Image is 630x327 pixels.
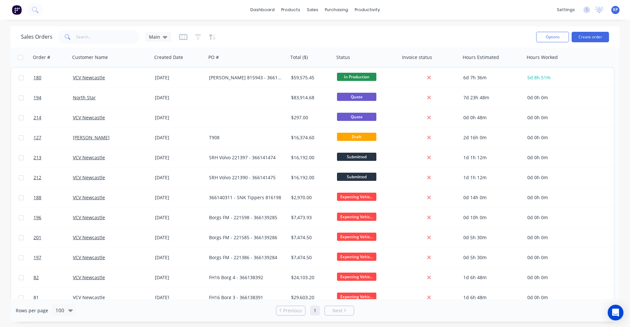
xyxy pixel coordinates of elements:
span: 196 [33,214,41,221]
div: 1d 1h 12m [463,174,519,181]
span: 0d 0h 0m [527,134,548,141]
div: Borgs FM - 221386 - 366139284 [209,254,282,261]
span: 127 [33,134,41,141]
div: sales [304,5,322,15]
span: 0d 0h 0m [527,214,548,221]
a: VCV Newcastle [73,274,105,280]
div: SRH Volvo 221390 - 366141475 [209,174,282,181]
div: T908 [209,134,282,141]
span: 188 [33,194,41,201]
span: Expecting Vehic... [337,293,376,301]
a: VCV Newcastle [73,294,105,300]
button: Create order [572,32,609,42]
span: Main [149,33,160,40]
div: Order # [33,54,50,61]
div: 1d 6h 48m [463,274,519,281]
div: $16,192.00 [291,154,330,161]
span: 0d 0h 0m [527,174,548,181]
div: 0d 5h 30m [463,234,519,241]
span: 0d 0h 0m [527,114,548,121]
a: [PERSON_NAME] [73,134,110,141]
div: $297.00 [291,114,330,121]
span: 197 [33,254,41,261]
button: Options [536,32,569,42]
div: $16,192.00 [291,174,330,181]
div: Hours Worked [527,54,558,61]
span: Previous [283,307,302,314]
span: Submitted [337,173,376,181]
a: 196 [33,208,73,227]
a: 197 [33,248,73,267]
div: $59,575.45 [291,74,330,81]
div: 2d 16h 0m [463,134,519,141]
div: purchasing [322,5,351,15]
div: productivity [351,5,383,15]
div: $83,914.68 [291,94,330,101]
div: SRH Volvo 221397 - 366141474 [209,154,282,161]
a: VCV Newcastle [73,254,105,260]
span: Quote [337,93,376,101]
a: Page 1 is your current page [310,306,320,316]
div: 0d 5h 30m [463,254,519,261]
ul: Pagination [273,306,357,316]
a: North Star [73,94,96,101]
a: 127 [33,128,73,147]
a: 214 [33,108,73,127]
span: 214 [33,114,41,121]
span: Expecting Vehic... [337,193,376,201]
div: Total ($) [290,54,308,61]
div: 366140311 - SNK Tippers 816198 [209,194,282,201]
span: 0d 0h 0m [527,274,548,280]
div: 0d 10h 0m [463,214,519,221]
div: Invoice status [402,54,432,61]
a: Next page [325,307,354,314]
span: 0d 0h 0m [527,194,548,201]
div: $7,474.50 [291,254,330,261]
span: 81 [33,294,39,301]
div: settings [554,5,578,15]
div: [DATE] [155,94,204,101]
a: 188 [33,188,73,207]
a: 201 [33,228,73,247]
span: Quote [337,113,376,121]
div: Status [336,54,350,61]
a: 81 [33,288,73,307]
div: Borgs FM - 221585 - 366139286 [209,234,282,241]
span: 0d 0h 0m [527,94,548,101]
span: 0d 0h 0m [527,294,548,300]
div: [DATE] [155,114,204,121]
span: 180 [33,74,41,81]
span: Next [332,307,343,314]
div: 1d 6h 48m [463,294,519,301]
div: [DATE] [155,214,204,221]
span: 0d 0h 0m [527,154,548,161]
div: [DATE] [155,274,204,281]
div: [DATE] [155,194,204,201]
span: Draft [337,133,376,141]
div: 0d 14h 0m [463,194,519,201]
span: Expecting Vehic... [337,233,376,241]
div: [PERSON_NAME] 815943 - 366141255 [209,74,282,81]
div: Open Intercom Messenger [608,305,623,320]
a: VCV Newcastle [73,74,105,81]
div: Customer Name [72,54,108,61]
div: 7d 23h 48m [463,94,519,101]
span: 194 [33,94,41,101]
div: $29,603.20 [291,294,330,301]
div: [DATE] [155,234,204,241]
div: [DATE] [155,74,204,81]
div: PO # [208,54,219,61]
div: Created Date [154,54,183,61]
a: 194 [33,88,73,107]
div: [DATE] [155,174,204,181]
span: 213 [33,154,41,161]
a: dashboard [247,5,278,15]
div: 0d 0h 48m [463,114,519,121]
div: [DATE] [155,134,204,141]
a: Previous page [276,307,305,314]
div: $2,970.00 [291,194,330,201]
div: $7,473.93 [291,214,330,221]
div: $7,474.50 [291,234,330,241]
span: 212 [33,174,41,181]
div: $24,103.20 [291,274,330,281]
